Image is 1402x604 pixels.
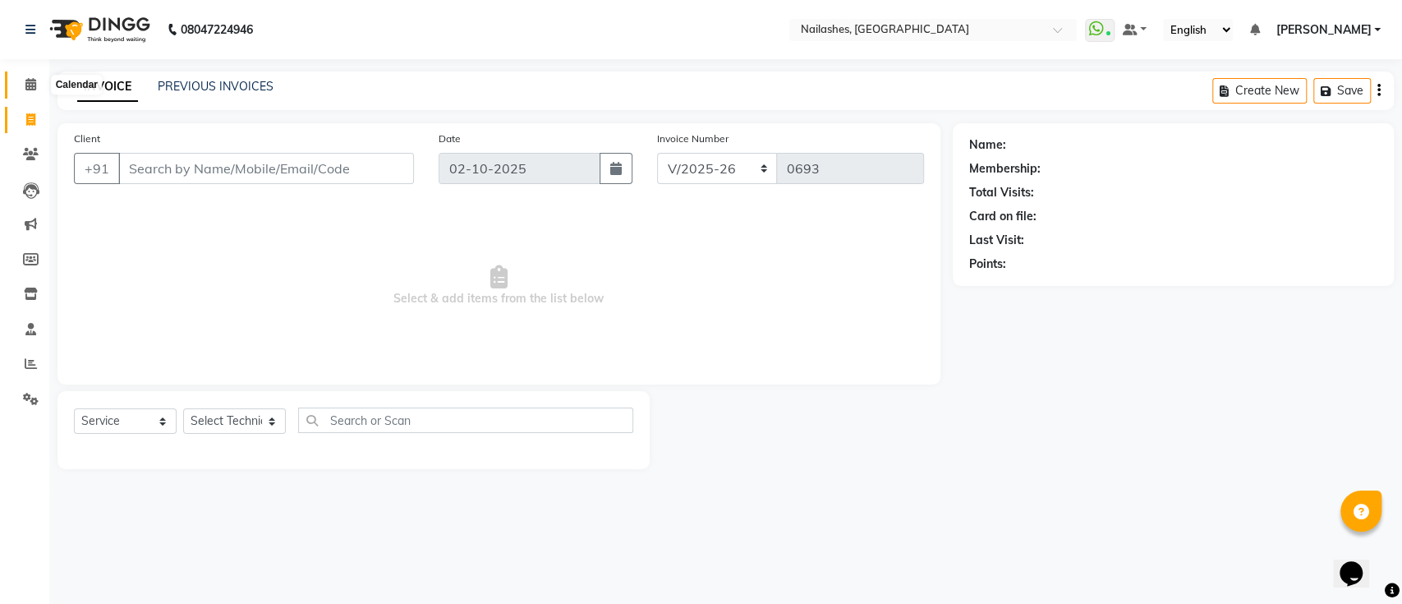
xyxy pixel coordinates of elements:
label: Invoice Number [657,131,729,146]
button: Create New [1212,78,1307,104]
div: Card on file: [969,208,1037,225]
div: Points: [969,256,1006,273]
div: Calendar [52,76,102,95]
div: Total Visits: [969,184,1034,201]
label: Date [439,131,461,146]
span: [PERSON_NAME] [1276,21,1371,39]
img: logo [42,7,154,53]
iframe: chat widget [1333,538,1386,588]
button: +91 [74,153,120,184]
div: Last Visit: [969,232,1024,249]
button: Save [1313,78,1371,104]
input: Search by Name/Mobile/Email/Code [118,153,414,184]
div: Membership: [969,160,1041,178]
b: 08047224946 [181,7,253,53]
label: Client [74,131,100,146]
a: PREVIOUS INVOICES [158,79,274,94]
span: Select & add items from the list below [74,204,924,368]
div: Name: [969,136,1006,154]
input: Search or Scan [298,408,633,433]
